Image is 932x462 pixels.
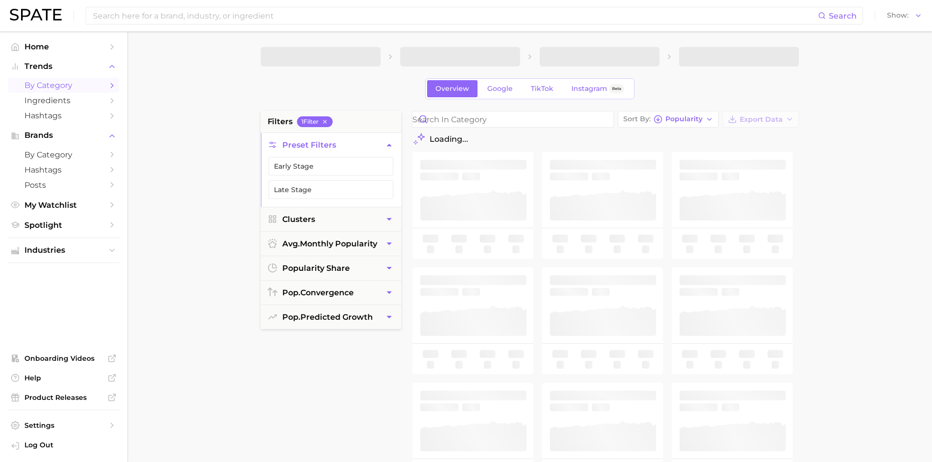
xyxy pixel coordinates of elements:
a: Product Releases [8,390,119,405]
span: convergence [282,288,354,297]
span: predicted growth [282,312,373,322]
button: Sort ByPopularity [618,111,719,128]
a: Help [8,371,119,385]
button: Show [885,9,925,22]
button: Trends [8,59,119,74]
abbr: popularity index [282,288,300,297]
span: by Category [24,81,103,90]
abbr: average [282,239,300,248]
button: Brands [8,128,119,143]
a: Settings [8,418,119,433]
a: Ingredients [8,93,119,108]
span: Clusters [282,215,315,224]
span: Hashtags [24,111,103,120]
span: Hashtags [24,165,103,175]
input: Search in category [412,111,614,127]
span: Product Releases [24,393,103,402]
span: filters [268,116,293,128]
button: 1Filter [297,116,333,127]
button: Late Stage [269,180,393,199]
span: Popularity [665,116,703,122]
button: Export Data [723,111,799,128]
abbr: popularity index [282,312,300,322]
a: Log out. Currently logged in with e-mail Michelle.Cassell@clorox.com. [8,438,119,454]
button: pop.predicted growth [261,305,401,329]
button: Preset Filters [261,133,401,157]
span: popularity share [282,264,350,273]
span: TikTok [531,85,553,93]
a: Posts [8,177,119,193]
button: avg.monthly popularity [261,232,401,256]
a: Google [479,80,521,97]
span: Brands [24,131,103,140]
a: TikTok [523,80,562,97]
img: SPATE [10,9,62,21]
span: Overview [435,85,469,93]
a: by Category [8,78,119,93]
a: Overview [427,80,477,97]
span: Ingredients [24,96,103,105]
a: Spotlight [8,218,119,233]
button: Industries [8,243,119,258]
span: Instagram [571,85,607,93]
span: Industries [24,246,103,255]
span: Preset Filters [282,140,336,150]
button: Clusters [261,207,401,231]
span: Export Data [740,115,783,124]
span: My Watchlist [24,200,103,210]
a: My Watchlist [8,198,119,213]
span: Home [24,42,103,51]
span: Show [887,13,909,18]
a: Onboarding Videos [8,351,119,366]
span: Search [829,11,857,21]
span: Help [24,374,103,382]
span: Google [487,85,513,93]
button: pop.convergence [261,281,401,305]
span: Beta [612,85,621,93]
button: Early Stage [269,157,393,176]
span: monthly popularity [282,239,377,248]
span: Posts [24,180,103,190]
a: InstagramBeta [563,80,633,97]
span: Onboarding Videos [24,354,103,363]
span: Trends [24,62,103,71]
a: by Category [8,147,119,162]
span: Spotlight [24,220,103,230]
span: Log Out [24,440,112,449]
a: Hashtags [8,162,119,177]
span: by Category [24,150,103,159]
a: Hashtags [8,108,119,123]
a: Home [8,39,119,54]
span: Settings [24,421,103,430]
button: popularity share [261,256,401,280]
input: Search here for a brand, industry, or ingredient [92,7,818,24]
span: Sort By [623,116,651,122]
span: Loading... [430,134,468,144]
